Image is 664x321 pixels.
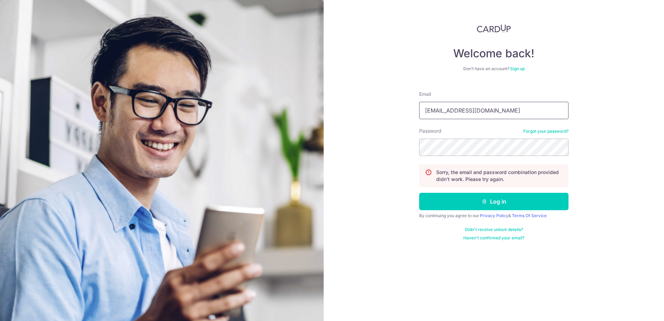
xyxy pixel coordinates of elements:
a: Sign up [510,66,525,71]
a: Terms Of Service [512,213,547,218]
img: CardUp Logo [477,24,511,33]
div: Don’t have an account? [419,66,568,72]
a: Privacy Policy [480,213,508,218]
input: Enter your Email [419,102,568,119]
a: Forgot your password? [523,129,568,134]
div: By continuing you agree to our & [419,213,568,219]
p: Sorry, the email and password combination provided didn't work. Please try again. [436,169,563,183]
h4: Welcome back! [419,47,568,60]
label: Password [419,127,441,134]
a: Didn't receive unlock details? [465,227,523,232]
a: Haven't confirmed your email? [463,235,524,241]
button: Log in [419,193,568,210]
label: Email [419,91,431,98]
keeper-lock: Open Keeper Popup [555,106,563,115]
